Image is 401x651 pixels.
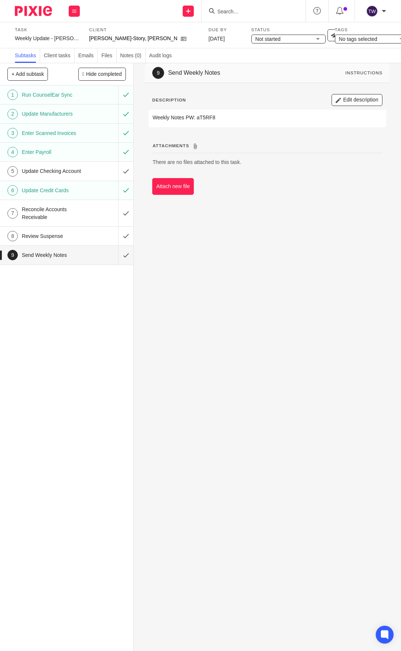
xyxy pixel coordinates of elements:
div: Instructions [346,81,382,87]
div: Weekly Update - [PERSON_NAME]-Story [15,35,80,42]
a: Emails [79,48,98,63]
span: Not started [252,36,279,41]
div: 8 [7,238,18,249]
p: Description [153,109,186,115]
a: Client tasks [44,48,75,63]
h1: Update Checking Account [22,165,81,184]
span: Attachments [153,155,189,159]
img: Pixie [15,6,52,16]
label: Due by [206,27,239,33]
h1: Enter Payroll [22,146,81,158]
h1: Send Weekly Notes [169,80,283,88]
input: Search [217,9,284,16]
h1: Update Credit Cards [22,192,81,203]
a: Files [102,48,117,63]
label: Task [15,27,80,33]
p: [PERSON_NAME]-Story, [PERSON_NAME] [89,35,175,42]
div: Weekly Update - Arriola-Story [15,35,80,42]
span: There are no files attached to this task. [153,171,242,176]
div: 9 [7,258,18,268]
label: Client [89,27,196,33]
a: Subtasks [15,48,40,63]
span: No tags selected [336,36,375,41]
label: Status [248,27,323,33]
div: 3 [7,128,18,138]
h1: Review Suspense [22,238,81,249]
a: Audit logs [149,48,176,63]
div: 7 [7,216,18,226]
h1: Send Weekly Notes [22,257,81,268]
button: Hide completed [74,68,126,80]
h1: Reconcile Accounts Receivable [22,212,81,231]
button: Attach new file [153,190,195,206]
h1: Enter Scanned Invoices [22,128,81,139]
p: Weekly Notes PW: aT5RF8 [153,125,382,133]
div: 9 [153,78,164,90]
h1: Update Manufacturers [22,108,81,119]
span: [DATE] [206,36,221,41]
a: Notes (0) [120,48,146,63]
img: svg%3E [366,5,378,17]
div: 4 [7,147,18,157]
h1: Run CounselEar Sync [22,89,81,100]
div: 2 [7,109,18,119]
div: 5 [7,170,18,180]
button: + Add subtask [7,68,48,80]
button: Edit description [330,106,382,117]
div: 1 [7,90,18,100]
div: 6 [7,193,18,203]
span: Hide completed [85,71,122,77]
